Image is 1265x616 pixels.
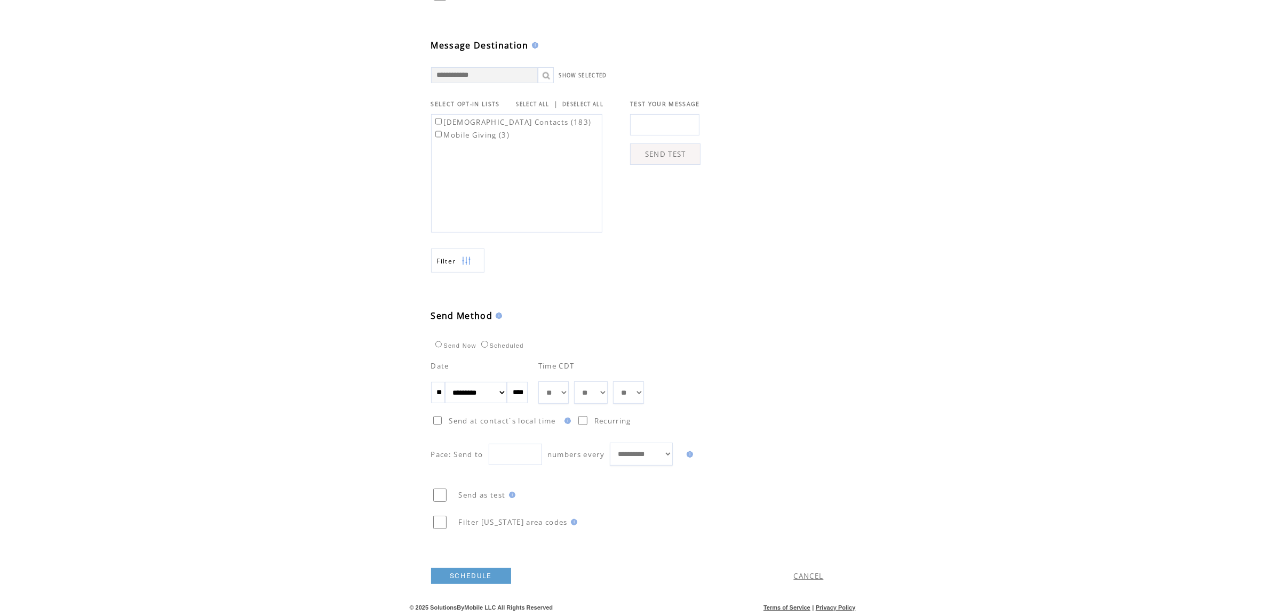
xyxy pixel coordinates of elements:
[431,249,484,273] a: Filter
[433,117,592,127] label: [DEMOGRAPHIC_DATA] Contacts (183)
[812,604,814,611] span: |
[554,99,558,109] span: |
[683,451,693,458] img: help.gif
[431,100,500,108] span: SELECT OPT-IN LISTS
[630,143,701,165] a: SEND TEST
[562,101,603,108] a: DESELECT ALL
[506,492,515,498] img: help.gif
[568,519,577,525] img: help.gif
[763,604,810,611] a: Terms of Service
[794,571,824,581] a: CANCEL
[437,257,456,266] span: Show filters
[431,39,529,51] span: Message Destination
[561,418,571,424] img: help.gif
[433,342,476,349] label: Send Now
[594,416,631,426] span: Recurring
[410,604,553,611] span: © 2025 SolutionsByMobile LLC All Rights Reserved
[435,341,442,348] input: Send Now
[459,517,568,527] span: Filter [US_STATE] area codes
[431,361,449,371] span: Date
[630,100,700,108] span: TEST YOUR MESSAGE
[559,72,607,79] a: SHOW SELECTED
[516,101,550,108] a: SELECT ALL
[479,342,524,349] label: Scheduled
[431,568,511,584] a: SCHEDULE
[431,310,493,322] span: Send Method
[492,313,502,319] img: help.gif
[431,450,483,459] span: Pace: Send to
[435,131,442,138] input: Mobile Giving (3)
[449,416,555,426] span: Send at contact`s local time
[816,604,856,611] a: Privacy Policy
[459,490,506,500] span: Send as test
[462,249,471,273] img: filters.png
[433,130,510,140] label: Mobile Giving (3)
[547,450,604,459] span: numbers every
[481,341,488,348] input: Scheduled
[435,118,442,125] input: [DEMOGRAPHIC_DATA] Contacts (183)
[538,361,575,371] span: Time CDT
[529,42,538,49] img: help.gif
